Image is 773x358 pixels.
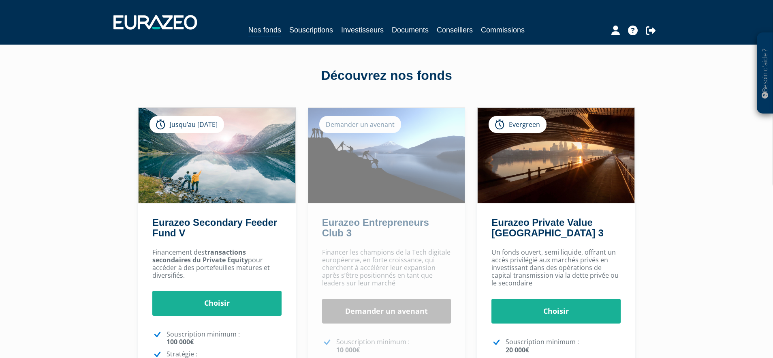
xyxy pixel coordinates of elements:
a: Investisseurs [341,24,384,36]
strong: 10 000€ [336,345,360,354]
strong: 20 000€ [506,345,529,354]
p: Financer les champions de la Tech digitale européenne, en forte croissance, qui cherchent à accél... [322,249,451,287]
a: Choisir [152,291,282,316]
img: Eurazeo Entrepreneurs Club 3 [308,108,465,203]
div: Demander un avenant [319,116,401,133]
p: Souscription minimum : [167,330,282,346]
p: Un fonds ouvert, semi liquide, offrant un accès privilégié aux marchés privés en investissant dan... [491,249,621,287]
div: Jusqu’au [DATE] [149,116,224,133]
a: Nos fonds [248,24,281,37]
div: Découvrez nos fonds [156,66,617,85]
p: Financement des pour accéder à des portefeuilles matures et diversifiés. [152,249,282,280]
a: Eurazeo Private Value [GEOGRAPHIC_DATA] 3 [491,217,603,238]
p: Souscription minimum : [506,338,621,354]
img: Eurazeo Private Value Europe 3 [478,108,634,203]
p: Souscription minimum : [336,338,451,354]
a: Conseillers [437,24,473,36]
a: Eurazeo Entrepreneurs Club 3 [322,217,429,238]
strong: transactions secondaires du Private Equity [152,248,248,264]
p: Besoin d'aide ? [760,37,770,110]
a: Demander un avenant [322,299,451,324]
a: Souscriptions [289,24,333,36]
img: Eurazeo Secondary Feeder Fund V [139,108,295,203]
div: Evergreen [489,116,547,133]
img: 1732889491-logotype_eurazeo_blanc_rvb.png [113,15,197,30]
a: Commissions [481,24,525,36]
strong: 100 000€ [167,337,194,346]
a: Documents [392,24,429,36]
a: Eurazeo Secondary Feeder Fund V [152,217,277,238]
a: Choisir [491,299,621,324]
